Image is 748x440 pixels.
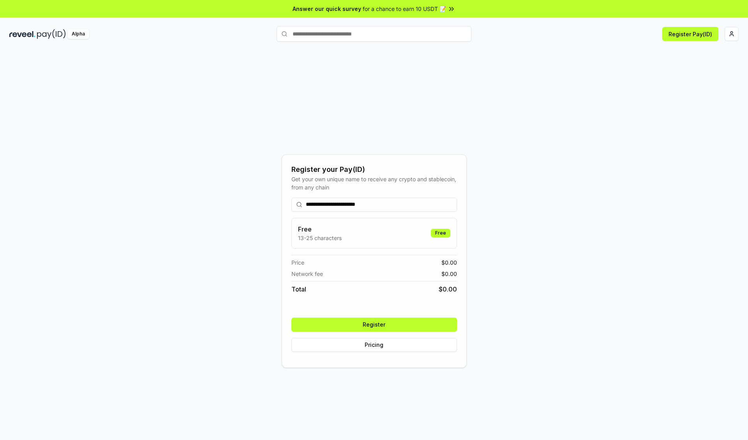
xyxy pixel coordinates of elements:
[291,338,457,352] button: Pricing
[67,29,89,39] div: Alpha
[291,318,457,332] button: Register
[9,29,35,39] img: reveel_dark
[291,270,323,278] span: Network fee
[439,284,457,294] span: $ 0.00
[291,258,304,267] span: Price
[37,29,66,39] img: pay_id
[298,224,342,234] h3: Free
[291,164,457,175] div: Register your Pay(ID)
[291,175,457,191] div: Get your own unique name to receive any crypto and stablecoin, from any chain
[441,270,457,278] span: $ 0.00
[662,27,718,41] button: Register Pay(ID)
[363,5,446,13] span: for a chance to earn 10 USDT 📝
[441,258,457,267] span: $ 0.00
[298,234,342,242] p: 13-25 characters
[291,284,306,294] span: Total
[293,5,361,13] span: Answer our quick survey
[431,229,450,237] div: Free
